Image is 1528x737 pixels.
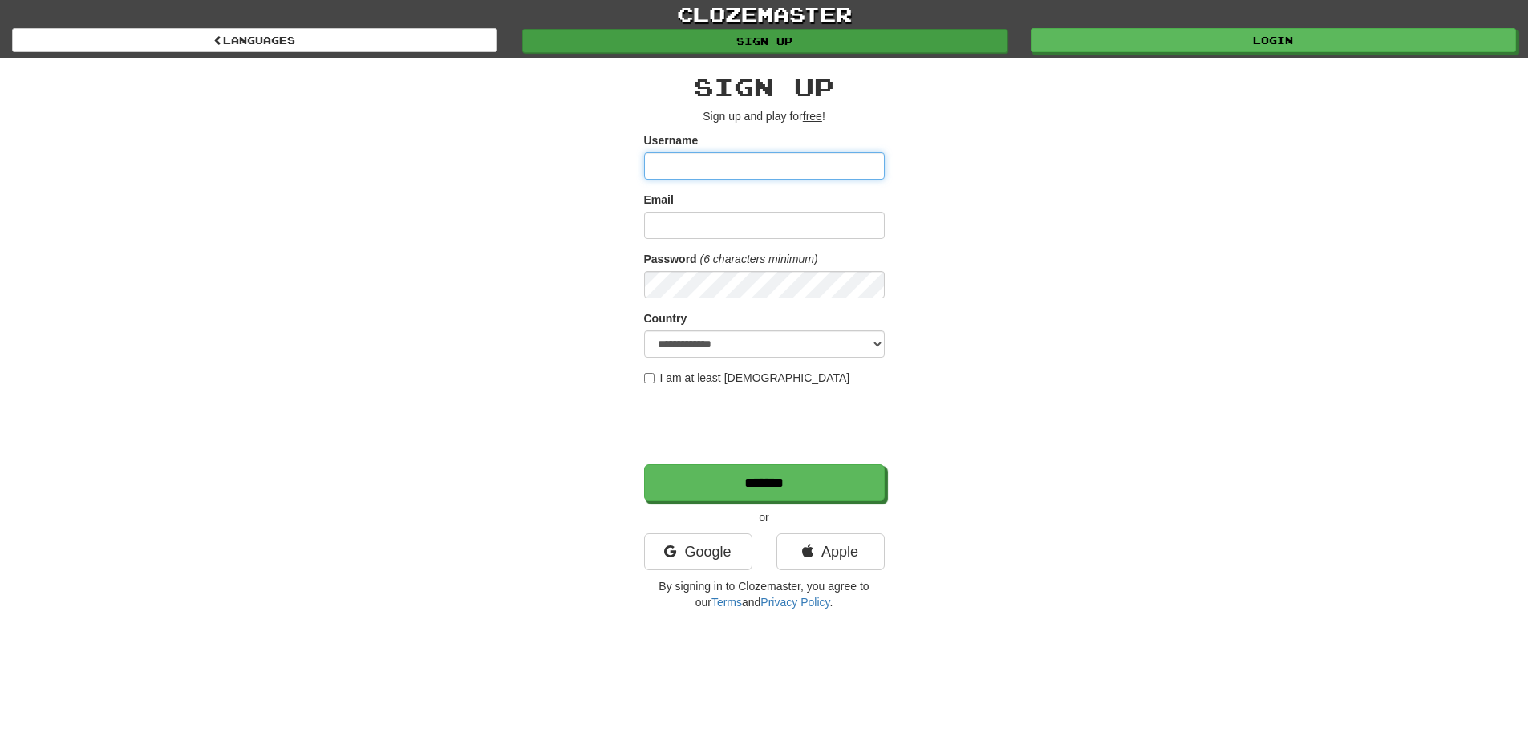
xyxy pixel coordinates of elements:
[644,251,697,267] label: Password
[644,108,885,124] p: Sign up and play for !
[700,253,818,265] em: (6 characters minimum)
[644,310,687,326] label: Country
[711,596,742,609] a: Terms
[644,192,674,208] label: Email
[644,373,655,383] input: I am at least [DEMOGRAPHIC_DATA]
[760,596,829,609] a: Privacy Policy
[1031,28,1516,52] a: Login
[803,110,822,123] u: free
[644,74,885,100] h2: Sign up
[644,509,885,525] p: or
[522,29,1007,53] a: Sign up
[644,578,885,610] p: By signing in to Clozemaster, you agree to our and .
[12,28,497,52] a: Languages
[644,132,699,148] label: Username
[644,533,752,570] a: Google
[776,533,885,570] a: Apple
[644,370,850,386] label: I am at least [DEMOGRAPHIC_DATA]
[644,394,888,456] iframe: reCAPTCHA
